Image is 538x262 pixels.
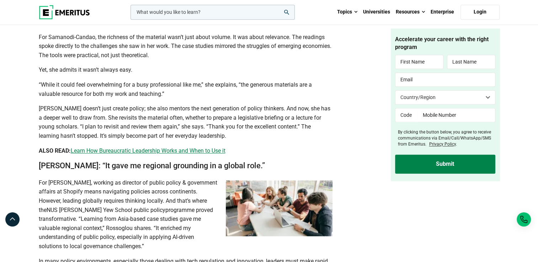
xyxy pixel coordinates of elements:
[395,73,495,87] input: Email
[39,105,330,139] span: [PERSON_NAME] doesn’t just create policy; she also mentors the next generation of policy thinkers...
[447,55,495,69] input: Last Name
[39,207,213,250] span: programme proved transformative. “Learning from Asia-based case studies gave me valuable regional...
[418,108,495,122] input: Mobile Number
[395,108,418,122] input: Code
[395,154,495,174] input: Submit
[130,5,295,20] input: woocommerce-product-search-field-0
[39,179,217,213] span: For [PERSON_NAME], working as director of public policy & government affairs at Shopify means nav...
[71,147,225,154] a: Learn How Bureaucratic Leadership Works and When to Use it
[395,91,495,105] select: Country
[39,66,132,73] span: Yet, she admits it wasn’t always easy.
[429,142,456,147] a: Privacy Policy
[39,161,332,171] h2: [PERSON_NAME]: “It gave me regional grounding in a global role.”
[398,130,495,147] label: By clicking the button below, you agree to receive communications via Email/Call/WhatsApp/SMS fro...
[39,147,71,154] b: ALSO READ:
[395,36,495,51] h4: Accelerate your career with the right program
[47,207,165,213] span: NUS [PERSON_NAME] Yew School public policy
[39,81,312,97] span: “While it could feel overwhelming for a busy professional like me,” she explains, “the generous m...
[39,34,331,59] span: For Samanodi-Candao, the richness of the material wasn’t just about volume. It was about relevanc...
[395,55,443,69] input: First Name
[460,5,500,20] a: Login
